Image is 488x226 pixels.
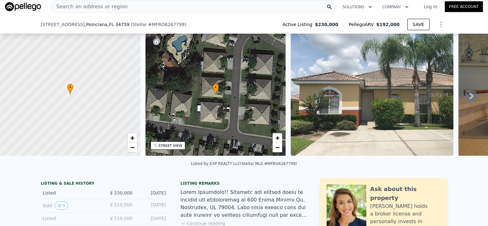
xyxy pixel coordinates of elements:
[130,143,134,151] span: −
[67,84,73,95] div: •
[159,143,182,148] div: STREET VIEW
[110,216,132,221] span: $ 110,000
[273,133,282,143] a: Zoom in
[138,202,166,210] div: [DATE]
[43,202,99,210] div: Sold
[43,215,99,222] div: Listed
[132,22,147,27] span: Stellar
[138,190,166,196] div: [DATE]
[213,85,219,90] span: •
[41,21,85,28] span: [STREET_ADDRESS]
[55,202,68,210] button: View historical data
[337,1,377,13] button: Solutions
[315,21,338,28] span: $230,000
[110,202,132,207] span: $ 110,000
[407,19,430,30] button: SAVE
[376,22,400,27] span: $192,000
[180,181,308,186] div: Listing remarks
[273,143,282,152] a: Zoom out
[110,190,132,195] span: $ 230,000
[148,22,185,27] span: # MFRO6267799
[5,2,41,11] img: Pellego
[180,188,308,219] div: Lorem Ipsumdolo!! Sitametc adi elitsed doeiu te incidid utl etdoloremag al 600 Enima Minimv Qu, N...
[435,18,447,31] button: Show Options
[275,134,280,142] span: +
[377,1,414,13] button: Company
[127,143,137,152] a: Zoom out
[191,161,297,166] div: Listed by EXP REALTY LLC (Stellar MLS #MFRO6267799)
[282,21,315,28] span: Active Listing
[127,133,137,143] a: Zoom in
[130,134,134,142] span: +
[67,85,73,90] span: •
[85,21,130,28] span: , Poinciana
[370,185,441,202] div: Ask about this property
[138,215,166,222] div: [DATE]
[43,190,99,196] div: Listed
[51,3,128,10] span: Search an address or region
[131,21,186,28] div: ( )
[275,143,280,151] span: −
[416,3,445,10] a: Log In
[213,84,219,95] div: •
[41,181,168,187] div: LISTING & SALE HISTORY
[445,1,483,12] a: Free Account
[107,22,129,27] span: , FL 34759
[291,34,453,156] img: Sale: 145808304 Parcel: 120398848
[349,21,376,28] span: Pellego ARV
